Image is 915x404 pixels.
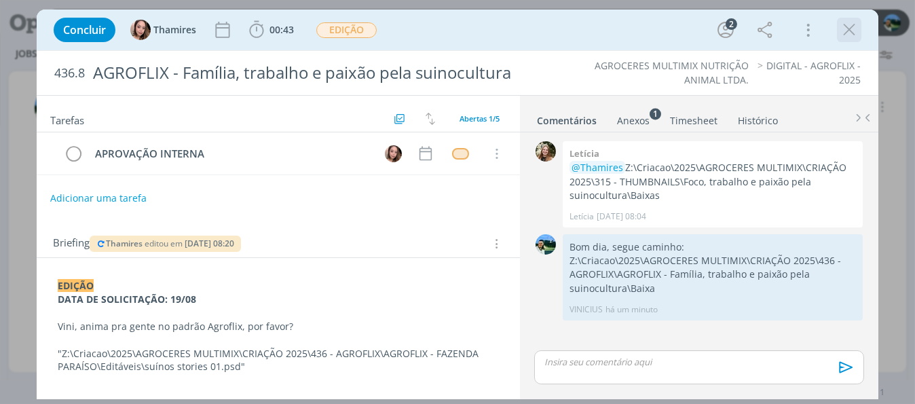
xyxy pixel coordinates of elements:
b: Letícia [569,147,599,160]
strong: EDIÇÃO [58,279,94,292]
div: APROVAÇÃO INTERNA [90,145,372,162]
a: AGROCERES MULTIMIX NUTRIÇÃO ANIMAL LTDA. [595,59,749,86]
button: T [383,143,403,164]
p: Vini, anima pra gente no padrão Agroflix, por favor? [58,320,499,333]
span: EDIÇÃO [316,22,377,38]
span: 436.8 [54,66,85,81]
span: [DATE] 08:20 [185,238,235,249]
span: Tarefas [50,111,84,127]
button: 00:43 [246,19,297,41]
span: @Thamires [572,161,623,174]
span: 00:43 [269,23,294,36]
p: "Z:\Criacao\2025\AGROCERES MULTIMIX\CRIAÇÃO 2025\436 - AGROFLIX\AGROFLIX - FAZENDA PARAÍSO\Editáv... [58,347,499,374]
a: Comentários [536,108,597,128]
a: Timesheet [669,108,718,128]
a: DIGITAL - AGROFLIX - 2025 [766,59,861,86]
img: T [130,20,151,40]
img: L [536,141,556,162]
a: Histórico [737,108,779,128]
button: Concluir [54,18,115,42]
img: arrow-down-up.svg [426,113,435,125]
img: T [385,145,402,162]
span: [DATE] 08:04 [597,210,646,223]
button: Adicionar uma tarefa [50,186,147,210]
button: Thamires editou em [DATE] 08:20 [95,239,236,249]
div: AGROFLIX - Família, trabalho e paixão pela suinocultura [88,56,519,90]
span: Briefing [53,235,90,253]
button: EDIÇÃO [316,22,377,39]
p: Z:\Criacao\2025\AGROCERES MULTIMIX\CRIAÇÃO 2025\315 - THUMBNAILS\Foco, trabalho e paixão pela sui... [569,161,856,202]
span: Thamires [107,238,143,249]
div: 2 [726,18,737,30]
span: há um minuto [605,304,658,316]
div: dialog [37,10,878,399]
sup: 1 [650,108,661,120]
div: Anexos [617,114,650,128]
span: Abertas 1/5 [460,113,500,124]
strong: DATA DE SOLICITAÇÃO: 19/08 [58,293,196,306]
img: V [536,234,556,255]
p: Bom dia, segue caminho: [569,240,856,254]
p: VINICIUS [569,304,603,316]
span: editou em [145,238,183,249]
p: Letícia [569,210,594,223]
span: Thamires [153,25,196,35]
button: TThamires [130,20,196,40]
span: Concluir [63,24,106,35]
button: 2 [715,19,736,41]
p: Z:\Criacao\2025\AGROCERES MULTIMIX\CRIAÇÃO 2025\436 - AGROFLIX\AGROFLIX - Família, trabalho e pai... [569,254,856,295]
